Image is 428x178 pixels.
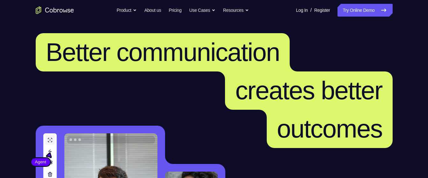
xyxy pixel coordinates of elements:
a: Pricing [169,4,181,17]
button: Product [117,4,137,17]
a: Go to the home page [36,6,74,14]
span: outcomes [277,115,382,143]
button: Resources [223,4,249,17]
a: Try Online Demo [337,4,392,17]
span: / [310,6,312,14]
a: Register [314,4,330,17]
span: Better communication [46,38,280,66]
span: creates better [235,76,382,105]
button: Use Cases [189,4,215,17]
a: About us [144,4,161,17]
a: Log In [296,4,308,17]
span: Agent [31,159,50,165]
